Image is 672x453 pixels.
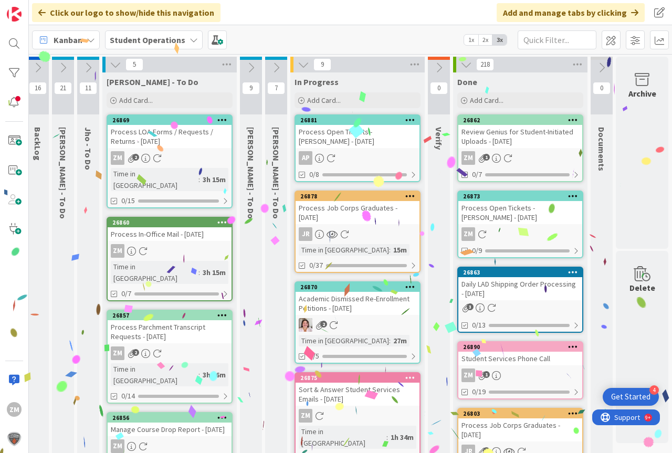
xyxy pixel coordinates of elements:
span: 0/7 [121,288,131,299]
a: 26890Student Services Phone CallZM0/19 [457,341,583,399]
a: 26870Academic Dismissed Re-Enrollment Petitions - [DATE]EWTime in [GEOGRAPHIC_DATA]:27m0/5 [295,281,421,364]
div: Process Open Tickets - [PERSON_NAME] - [DATE] [296,125,419,148]
div: 26856 [108,413,232,423]
a: 26857Process Parchment Transcript Requests - [DATE]ZMTime in [GEOGRAPHIC_DATA]:3h 16m0/14 [107,310,233,404]
span: 0/8 [309,169,319,180]
div: Sort & Answer Student Services Emails - [DATE] [296,383,419,406]
div: ZM [461,227,475,241]
div: Manage Course Drop Report - [DATE] [108,423,232,436]
div: 15m [391,244,409,256]
div: Time in [GEOGRAPHIC_DATA] [111,168,198,191]
span: 3 [467,303,474,310]
div: 26869 [108,115,232,125]
span: : [198,267,200,278]
span: Add Card... [470,96,503,105]
div: 1h 34m [388,431,416,443]
div: 26860 [108,218,232,227]
div: 26863 [458,268,582,277]
span: 2 [132,349,139,356]
div: 26860Process In-Office Mail - [DATE] [108,218,232,241]
span: 0/13 [472,320,486,331]
div: 26873 [463,193,582,200]
a: 26881Process Open Tickets - [PERSON_NAME] - [DATE]AP0/8 [295,114,421,182]
div: ZM [108,244,232,258]
div: ZM [108,346,232,360]
div: 4 [649,385,659,395]
div: Time in [GEOGRAPHIC_DATA] [299,244,389,256]
div: Delete [629,281,655,294]
span: 5 [125,58,143,71]
div: ZM [461,368,475,382]
div: 26803 [463,410,582,417]
span: Kanban [54,34,82,46]
div: ZM [111,439,124,453]
span: 0/9 [472,245,482,256]
span: 21 [54,82,72,94]
div: 26860 [112,219,232,226]
div: 26878Process Job Corps Graduates - [DATE] [296,192,419,224]
div: Process Job Corps Graduates - [DATE] [296,201,419,224]
span: Zaida - To Do [107,77,198,87]
span: : [389,244,391,256]
span: 0/15 [121,195,135,206]
div: 26881Process Open Tickets - [PERSON_NAME] - [DATE] [296,115,419,148]
b: Student Operations [110,35,185,45]
div: ZM [296,409,419,423]
span: 0/19 [472,386,486,397]
span: 0/14 [121,391,135,402]
div: ZM [458,227,582,241]
div: 26869 [112,117,232,124]
div: Add and manage tabs by clicking [497,3,645,22]
div: 26878 [300,193,419,200]
span: 0 [593,82,611,94]
span: Emilie - To Do [58,127,68,219]
div: Process Parchment Transcript Requests - [DATE] [108,320,232,343]
span: 2 [132,154,139,161]
span: : [198,174,200,185]
input: Quick Filter... [518,30,596,49]
div: 26870Academic Dismissed Re-Enrollment Petitions - [DATE] [296,282,419,315]
div: 9+ [53,4,58,13]
div: 3h 16m [200,369,228,381]
div: 26875 [300,374,419,382]
span: Add Card... [307,96,341,105]
div: Process Open Tickets - [PERSON_NAME] - [DATE] [458,201,582,224]
div: Daily LAD Shipping Order Processing - [DATE] [458,277,582,300]
div: Process LOA Forms / Requests / Returns - [DATE] [108,125,232,148]
div: ZM [108,439,232,453]
span: 7 [267,82,285,94]
div: Time in [GEOGRAPHIC_DATA] [299,426,386,449]
span: : [386,431,388,443]
div: 26863 [463,269,582,276]
span: 0/37 [309,260,323,271]
span: 1 [483,371,490,378]
div: AP [299,151,312,165]
div: 26803 [458,409,582,418]
span: : [389,335,391,346]
div: 26862 [463,117,582,124]
div: 26890 [458,342,582,352]
div: 26881 [296,115,419,125]
div: 26875Sort & Answer Student Services Emails - [DATE] [296,373,419,406]
span: In Progress [295,77,339,87]
div: Time in [GEOGRAPHIC_DATA] [111,363,198,386]
div: ZM [461,151,475,165]
div: Process In-Office Mail - [DATE] [108,227,232,241]
span: 1x [464,35,478,45]
span: 0/5 [309,351,319,362]
span: Add Card... [119,96,153,105]
span: 11 [79,82,97,94]
div: 26857 [108,311,232,320]
a: 26869Process LOA Forms / Requests / Returns - [DATE]ZMTime in [GEOGRAPHIC_DATA]:3h 15m0/15 [107,114,233,208]
div: 27m [391,335,409,346]
div: 26875 [296,373,419,383]
div: 26870 [300,283,419,291]
div: 26856 [112,414,232,422]
div: 26870 [296,282,419,292]
div: 26863Daily LAD Shipping Order Processing - [DATE] [458,268,582,300]
div: 26856Manage Course Drop Report - [DATE] [108,413,232,436]
span: Support [22,2,48,14]
div: ZM [111,346,124,360]
span: 3x [492,35,507,45]
span: 2 [320,321,327,328]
